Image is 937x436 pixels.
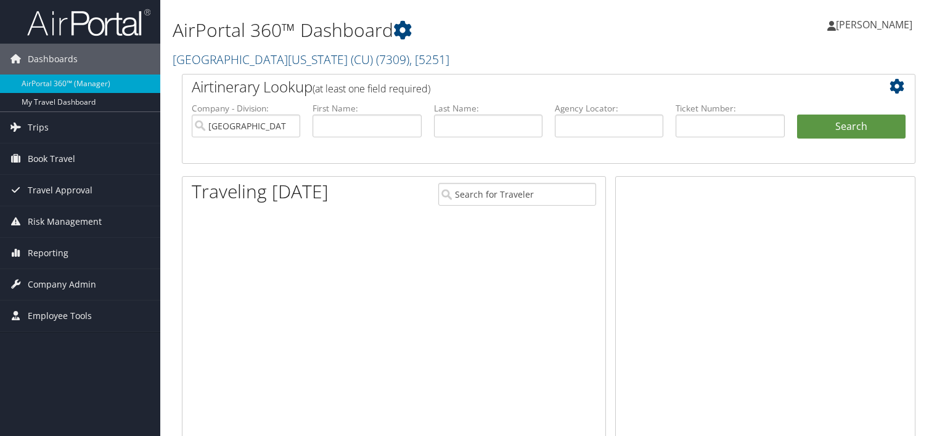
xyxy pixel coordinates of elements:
[173,17,674,43] h1: AirPortal 360™ Dashboard
[28,206,102,237] span: Risk Management
[28,112,49,143] span: Trips
[192,76,845,97] h2: Airtinerary Lookup
[827,6,925,43] a: [PERSON_NAME]
[28,44,78,75] span: Dashboards
[313,102,421,115] label: First Name:
[28,269,96,300] span: Company Admin
[173,51,449,68] a: [GEOGRAPHIC_DATA][US_STATE] (CU)
[28,238,68,268] span: Reporting
[434,102,542,115] label: Last Name:
[28,143,75,174] span: Book Travel
[836,18,912,31] span: [PERSON_NAME]
[438,183,596,206] input: Search for Traveler
[555,102,663,115] label: Agency Locator:
[376,51,409,68] span: ( 7309 )
[28,175,92,206] span: Travel Approval
[192,179,329,204] h1: Traveling [DATE]
[313,82,430,95] span: (at least one field required)
[27,8,150,37] img: airportal-logo.png
[676,102,784,115] label: Ticket Number:
[797,115,906,139] button: Search
[409,51,449,68] span: , [ 5251 ]
[192,102,300,115] label: Company - Division:
[28,301,92,331] span: Employee Tools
